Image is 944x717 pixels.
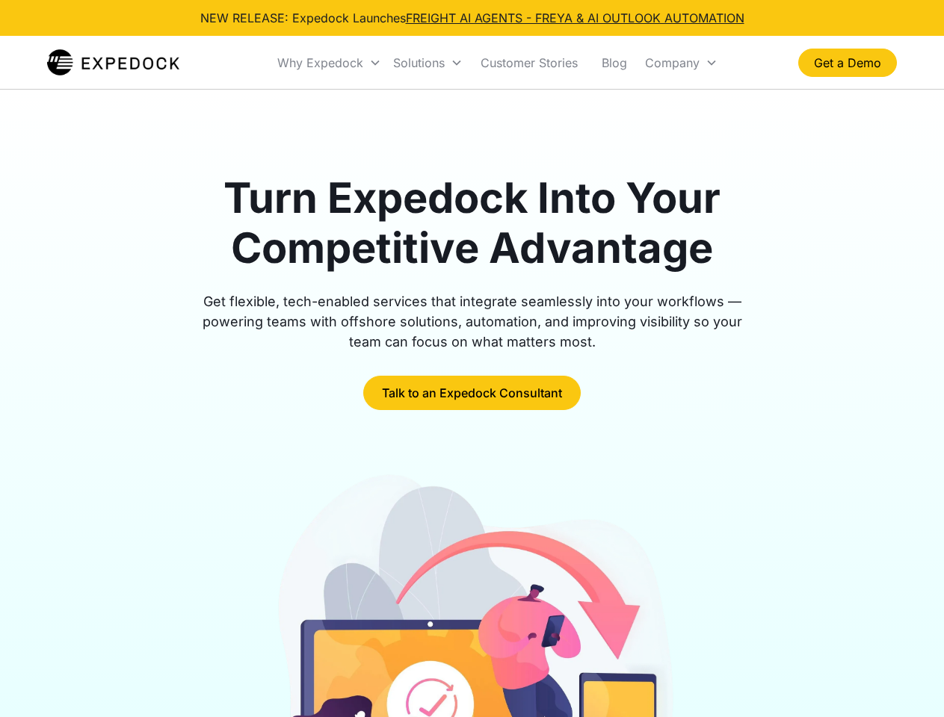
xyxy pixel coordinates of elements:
[363,376,581,410] a: Talk to an Expedock Consultant
[47,48,179,78] a: home
[406,10,744,25] a: FREIGHT AI AGENTS - FREYA & AI OUTLOOK AUTOMATION
[393,55,445,70] div: Solutions
[200,9,744,27] div: NEW RELEASE: Expedock Launches
[271,37,387,88] div: Why Expedock
[387,37,469,88] div: Solutions
[590,37,639,88] a: Blog
[869,645,944,717] iframe: Chat Widget
[469,37,590,88] a: Customer Stories
[645,55,700,70] div: Company
[185,173,759,273] h1: Turn Expedock Into Your Competitive Advantage
[277,55,363,70] div: Why Expedock
[798,49,897,77] a: Get a Demo
[185,291,759,352] div: Get flexible, tech-enabled services that integrate seamlessly into your workflows — powering team...
[639,37,724,88] div: Company
[47,48,179,78] img: Expedock Logo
